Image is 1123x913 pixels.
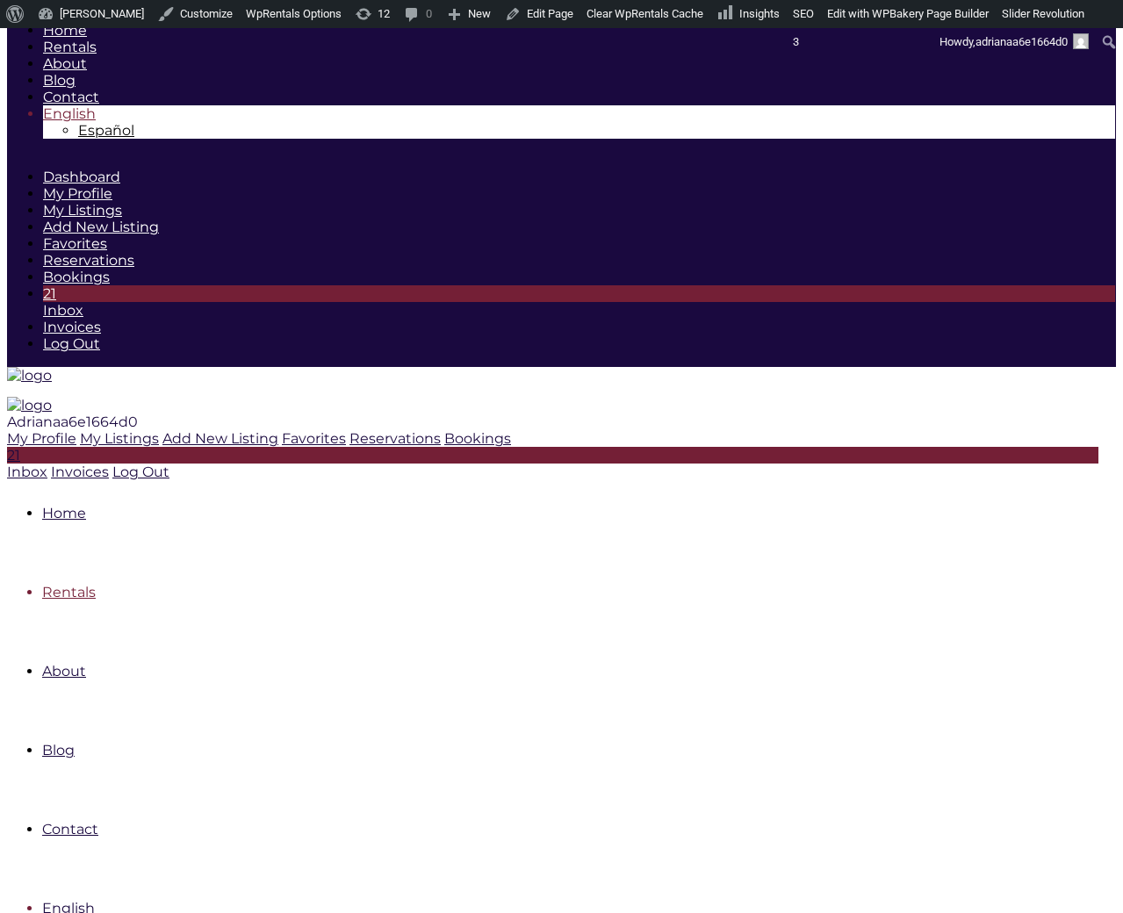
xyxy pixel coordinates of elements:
a: Log Out [112,464,169,480]
img: logo [7,367,52,384]
div: 3 [793,28,814,56]
a: My Profile [43,185,112,202]
a: Favorites [282,430,346,447]
a: Dashboard [43,169,120,185]
a: Add New Listing [43,219,159,235]
a: Contact [42,821,98,838]
a: Rentals [42,584,96,600]
span: English [43,105,96,122]
a: About [43,55,87,72]
a: Bookings [444,430,511,447]
a: Log Out [43,335,100,352]
a: Favorites [43,235,107,252]
a: Home [42,505,86,521]
a: Contact [43,89,99,105]
a: My Listings [80,430,159,447]
span: SEO [793,7,814,20]
a: Rentals [43,39,97,55]
a: Switch to English [43,105,96,122]
a: Blog [43,72,76,89]
a: Blog [42,742,75,758]
span: Adrianaa6e1664d0 [7,413,138,430]
img: logo [7,397,52,413]
a: Reservations [349,430,441,447]
a: My Listings [43,202,122,219]
a: 21 Inbox [7,447,1098,480]
a: Reservations [43,252,134,269]
a: My Profile [7,430,76,447]
a: Switch to Español [78,122,134,139]
span: Slider Revolution [1002,7,1084,20]
a: Invoices [43,319,101,335]
div: 21 [7,447,1098,464]
a: Bookings [43,269,110,285]
span: Español [78,122,134,139]
a: 21Inbox [43,285,1115,319]
div: 21 [43,285,1115,302]
a: Home [43,22,87,39]
a: Invoices [51,464,109,480]
a: Add New Listing [162,430,278,447]
span: adrianaa6e1664d0 [975,35,1068,48]
a: Howdy, [933,28,1096,56]
a: About [42,663,86,679]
